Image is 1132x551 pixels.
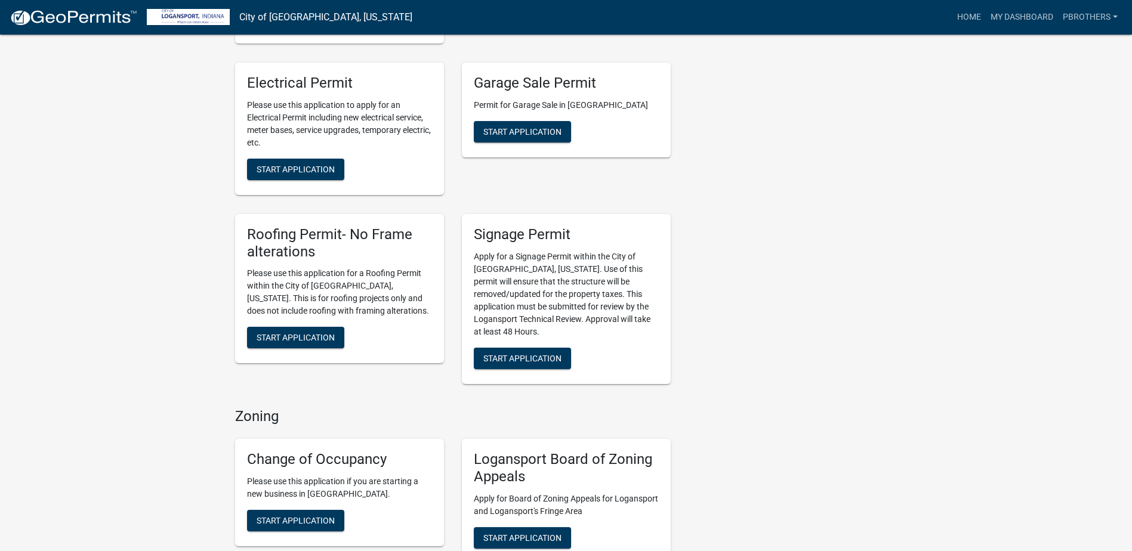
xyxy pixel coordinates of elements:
p: Please use this application if you are starting a new business in [GEOGRAPHIC_DATA]. [247,475,432,500]
p: Please use this application to apply for an Electrical Permit including new electrical service, m... [247,99,432,149]
a: Home [952,6,986,29]
button: Start Application [247,159,344,180]
button: Start Application [247,327,344,348]
span: Start Application [257,516,335,525]
h5: Signage Permit [474,226,659,243]
span: Start Application [483,126,562,136]
button: Start Application [474,121,571,143]
span: Start Application [257,164,335,174]
h5: Roofing Permit- No Frame alterations [247,226,432,261]
p: Please use this application for a Roofing Permit within the City of [GEOGRAPHIC_DATA], [US_STATE]... [247,267,432,317]
a: City of [GEOGRAPHIC_DATA], [US_STATE] [239,7,412,27]
button: Start Application [474,527,571,549]
p: Apply for a Signage Permit within the City of [GEOGRAPHIC_DATA], [US_STATE]. Use of this permit w... [474,250,659,338]
a: My Dashboard [986,6,1058,29]
h5: Electrical Permit [247,75,432,92]
span: Start Application [483,353,562,363]
span: Start Application [257,333,335,342]
h4: Zoning [235,408,671,425]
h5: Change of Occupancy [247,451,432,468]
p: Permit for Garage Sale in [GEOGRAPHIC_DATA] [474,99,659,112]
p: Apply for Board of Zoning Appeals for Logansport and Logansport's Fringe Area [474,493,659,518]
h5: Garage Sale Permit [474,75,659,92]
h5: Logansport Board of Zoning Appeals [474,451,659,485]
button: Start Application [247,510,344,531]
img: City of Logansport, Indiana [147,9,230,25]
button: Start Application [474,348,571,369]
a: pbrothers [1058,6,1122,29]
span: Start Application [483,533,562,543]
